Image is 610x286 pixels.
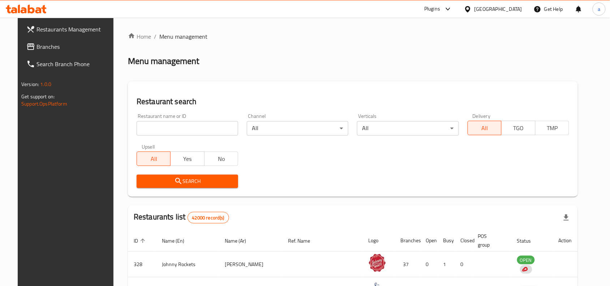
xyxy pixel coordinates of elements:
[134,212,229,223] h2: Restaurants list
[21,38,120,55] a: Branches
[207,154,235,164] span: No
[598,5,600,13] span: a
[473,114,491,119] label: Delivery
[501,121,535,135] button: TGO
[247,121,348,136] div: All
[137,175,238,188] button: Search
[173,154,201,164] span: Yes
[188,212,229,223] div: Total records count
[357,121,459,136] div: All
[36,42,114,51] span: Branches
[156,252,219,277] td: Johnny Rockets
[154,32,156,41] li: /
[362,230,395,252] th: Logo
[455,252,472,277] td: 0
[535,121,569,135] button: TMP
[520,265,532,274] div: Indicates that the vendor menu management has been moved to DH Catalog service
[128,32,151,41] a: Home
[21,55,120,73] a: Search Branch Phone
[137,121,238,136] input: Search for restaurant name or ID..
[162,236,194,245] span: Name (En)
[204,151,238,166] button: No
[455,230,472,252] th: Closed
[219,252,282,277] td: [PERSON_NAME]
[420,230,438,252] th: Open
[142,144,155,149] label: Upsell
[36,60,114,68] span: Search Branch Phone
[474,5,522,13] div: [GEOGRAPHIC_DATA]
[395,230,420,252] th: Branches
[438,230,455,252] th: Busy
[288,236,319,245] span: Ref. Name
[21,21,120,38] a: Restaurants Management
[424,5,440,13] div: Plugins
[140,154,168,164] span: All
[170,151,204,166] button: Yes
[468,121,502,135] button: All
[471,123,499,133] span: All
[517,256,535,264] span: OPEN
[478,232,503,249] span: POS group
[21,99,67,108] a: Support.OpsPlatform
[142,177,232,186] span: Search
[128,252,156,277] td: 328
[134,236,147,245] span: ID
[128,55,199,67] h2: Menu management
[36,25,114,34] span: Restaurants Management
[368,254,386,272] img: Johnny Rockets
[137,151,171,166] button: All
[438,252,455,277] td: 1
[137,96,569,107] h2: Restaurant search
[40,80,51,89] span: 1.0.0
[521,266,528,273] img: delivery hero logo
[225,236,256,245] span: Name (Ar)
[188,214,229,221] span: 42000 record(s)
[538,123,566,133] span: TMP
[395,252,420,277] td: 37
[517,236,541,245] span: Status
[21,80,39,89] span: Version:
[21,92,55,101] span: Get support on:
[420,252,438,277] td: 0
[504,123,532,133] span: TGO
[159,32,207,41] span: Menu management
[558,209,575,226] div: Export file
[553,230,578,252] th: Action
[128,32,578,41] nav: breadcrumb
